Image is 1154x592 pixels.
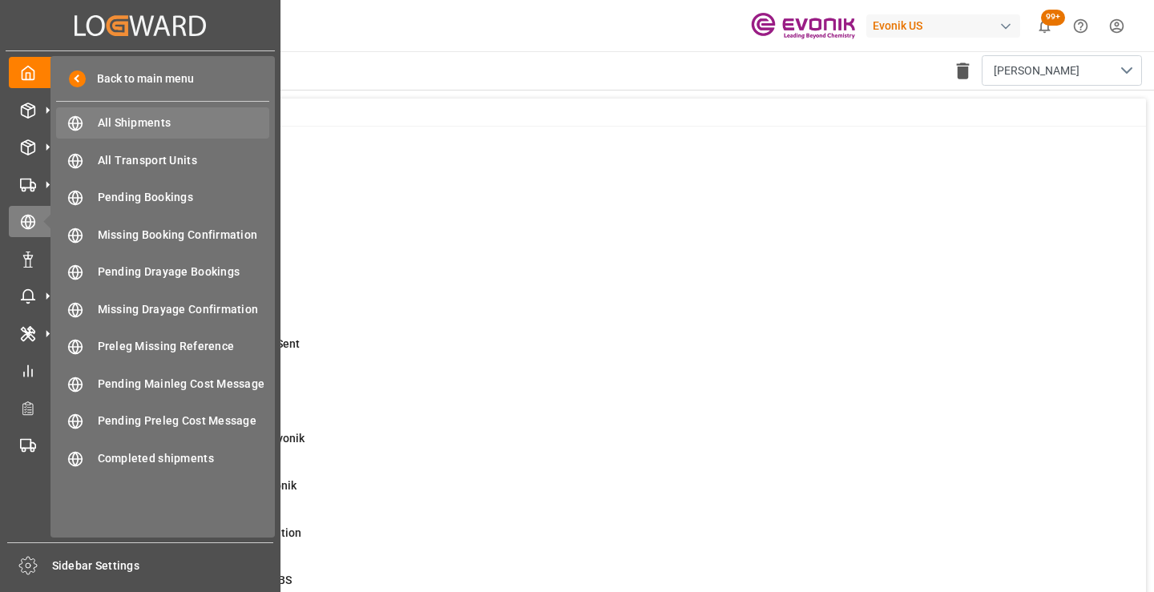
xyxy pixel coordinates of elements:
span: [PERSON_NAME] [994,62,1079,79]
a: 0Error Sales Order Update to EvonikShipment [82,477,1126,511]
a: Missing Booking Confirmation [56,219,269,250]
a: All Shipments [56,107,269,139]
a: Non Conformance [9,243,272,274]
button: open menu [982,55,1142,86]
img: Evonik-brand-mark-Deep-Purple-RGB.jpeg_1700498283.jpeg [751,12,855,40]
a: Completed shipments [56,442,269,473]
a: Missing Drayage Confirmation [56,293,269,324]
span: Completed shipments [98,450,270,467]
button: show 100 new notifications [1027,8,1063,44]
span: Pending Bookings [98,189,270,206]
a: 21ABS: No Init Bkg Conf DateShipment [82,194,1126,228]
span: Pending Drayage Bookings [98,264,270,280]
a: My Cockpit [9,57,272,88]
span: All Shipments [98,115,270,131]
span: Missing Drayage Confirmation [98,301,270,318]
span: Sidebar Settings [52,558,274,574]
a: 0MOT Missing at Order LevelSales Order-IVPO [82,147,1126,180]
a: 20ETD>3 Days Past,No Cost Msg SentShipment [82,336,1126,369]
a: 3ETD < 3 Days,No Del # Rec'dShipment [82,383,1126,417]
div: Evonik US [866,14,1020,38]
button: Help Center [1063,8,1099,44]
span: All Transport Units [98,152,270,169]
a: Pending Mainleg Cost Message [56,368,269,399]
span: Back to main menu [86,70,194,87]
span: Missing Booking Confirmation [98,227,270,244]
span: Pending Preleg Cost Message [98,413,270,429]
a: 48ABS: Missing Booking ConfirmationShipment [82,525,1126,558]
a: Pending Drayage Bookings [56,256,269,288]
a: Transport Planner [9,392,272,423]
a: 10ETA > 10 Days , No ATA EnteredShipment [82,288,1126,322]
a: Preleg Missing Reference [56,331,269,362]
a: Pending Bookings [56,182,269,213]
a: 1ABS: No Bkg Req Sent DateShipment [82,241,1126,275]
span: 99+ [1041,10,1065,26]
a: All Transport Units [56,144,269,175]
a: Pending Preleg Cost Message [56,405,269,437]
button: Evonik US [866,10,1027,41]
a: Transport Planning [9,429,272,461]
a: My Reports [9,355,272,386]
span: Pending Mainleg Cost Message [98,376,270,393]
a: 1Error on Initial Sales Order to EvonikShipment [82,430,1126,464]
span: Preleg Missing Reference [98,338,270,355]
